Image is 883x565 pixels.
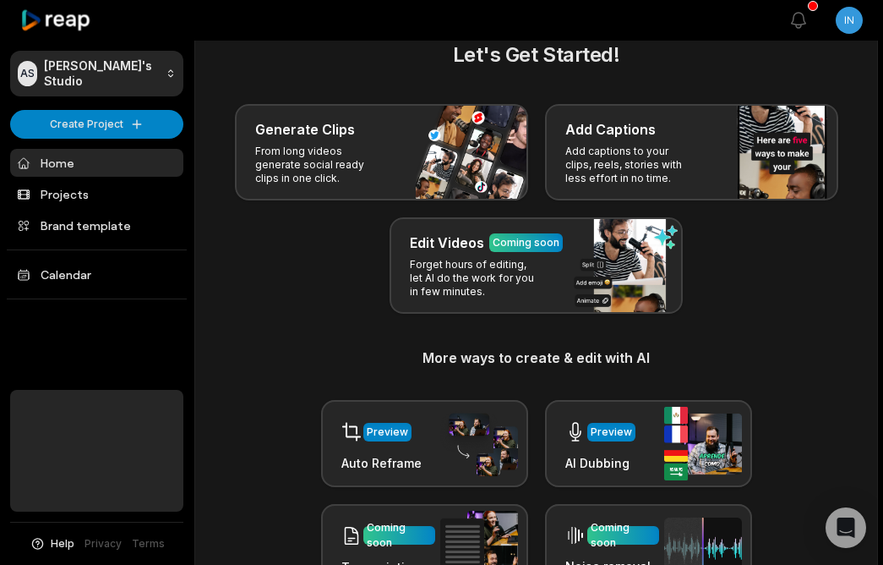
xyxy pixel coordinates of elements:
[367,520,432,551] div: Coming soon
[30,536,74,551] button: Help
[367,425,408,440] div: Preview
[664,407,742,480] img: ai_dubbing.png
[255,119,355,140] h3: Generate Clips
[132,536,165,551] a: Terms
[591,520,656,551] div: Coming soon
[591,425,632,440] div: Preview
[215,348,857,368] h3: More ways to create & edit with AI
[51,536,74,551] span: Help
[10,180,183,208] a: Projects
[84,536,122,551] a: Privacy
[410,233,484,253] h3: Edit Videos
[341,454,422,472] h3: Auto Reframe
[18,61,37,86] div: AS
[826,507,866,548] div: Open Intercom Messenger
[10,149,183,177] a: Home
[10,110,183,139] button: Create Project
[440,411,518,477] img: auto_reframe.png
[10,261,183,288] a: Calendar
[44,58,159,89] p: [PERSON_NAME]'s Studio
[215,40,857,70] h2: Let's Get Started!
[255,145,386,185] p: From long videos generate social ready clips in one click.
[565,454,635,472] h3: AI Dubbing
[493,235,559,250] div: Coming soon
[565,119,656,140] h3: Add Captions
[565,145,696,185] p: Add captions to your clips, reels, stories with less effort in no time.
[10,211,183,239] a: Brand template
[410,258,541,299] p: Forget hours of editing, let AI do the work for you in few minutes.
